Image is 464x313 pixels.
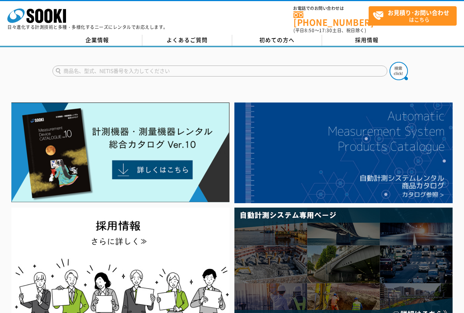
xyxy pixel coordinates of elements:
[7,25,168,29] p: 日々進化する計測技術と多種・多様化するニーズにレンタルでお応えします。
[322,35,412,46] a: 採用情報
[232,35,322,46] a: 初めての方へ
[388,8,449,17] strong: お見積り･お問い合わせ
[11,103,230,202] img: Catalog Ver10
[52,66,387,77] input: 商品名、型式、NETIS番号を入力してください
[304,27,315,34] span: 8:50
[52,35,142,46] a: 企業情報
[293,11,369,26] a: [PHONE_NUMBER]
[390,62,408,80] img: btn_search.png
[293,6,369,11] span: お電話でのお問い合わせは
[234,103,453,203] img: 自動計測システムカタログ
[259,36,295,44] span: 初めての方へ
[319,27,332,34] span: 17:30
[142,35,232,46] a: よくあるご質問
[373,7,456,25] span: はこちら
[369,6,457,26] a: お見積り･お問い合わせはこちら
[293,27,366,34] span: (平日 ～ 土日、祝日除く)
